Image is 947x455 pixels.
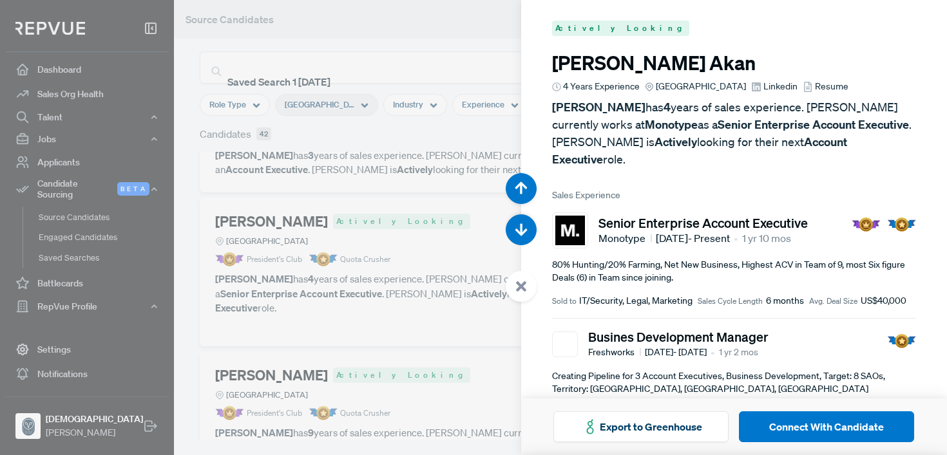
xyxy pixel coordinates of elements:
span: [DATE] - Present [656,230,730,246]
span: Resume [815,80,848,93]
strong: [PERSON_NAME] [552,100,646,115]
h5: Busines Development Manager [588,329,769,344]
article: • [711,344,714,360]
img: Quota Badge [887,334,916,348]
button: Export to Greenhouse [553,411,729,442]
a: Resume [803,80,848,93]
span: Freshworks [588,346,641,359]
span: Sold to [552,295,577,307]
span: 1 yr 10 mos [742,230,791,246]
h5: Senior Enterprise Account Executive [598,215,808,230]
span: Linkedin [763,80,798,93]
span: [DATE] - [DATE] [645,346,707,359]
span: [GEOGRAPHIC_DATA] [656,80,746,93]
p: Creating Pipeline for 3 Account Executives, Business Development, Target: 8 SAOs, Territory: [GEO... [552,370,917,395]
span: 6 months [766,294,804,308]
span: Sales Cycle Length [698,295,763,307]
strong: 4 [664,100,671,115]
span: 4 Years Experience [563,80,640,93]
span: US$40,000 [861,294,906,308]
article: • [734,230,738,246]
span: IT/Security, Legal, Marketing [579,294,693,308]
button: Connect With Candidate [739,411,914,442]
strong: Monotype [645,117,698,132]
img: President Badge [852,218,881,232]
img: Freshworks [554,334,575,355]
strong: Senior Enterprise Account Executive [718,117,909,132]
h3: [PERSON_NAME] Akan [552,51,917,75]
img: Quota Badge [887,218,916,232]
img: Monotype [555,216,585,245]
p: has years of sales experience. [PERSON_NAME] currently works at as a . [PERSON_NAME] is looking f... [552,98,917,168]
span: Sales Experience [552,189,917,202]
span: Monotype [598,230,652,246]
span: 1 yr 2 mos [719,346,758,359]
span: Avg. Deal Size [809,295,857,307]
a: Linkedin [751,80,798,93]
p: 80% Hunting/20% Farming, Net New Business, Highest ACV in Team of 9, most Six figure Deals (6) in... [552,259,917,284]
strong: Actively [655,135,697,149]
span: Actively Looking [552,21,689,36]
